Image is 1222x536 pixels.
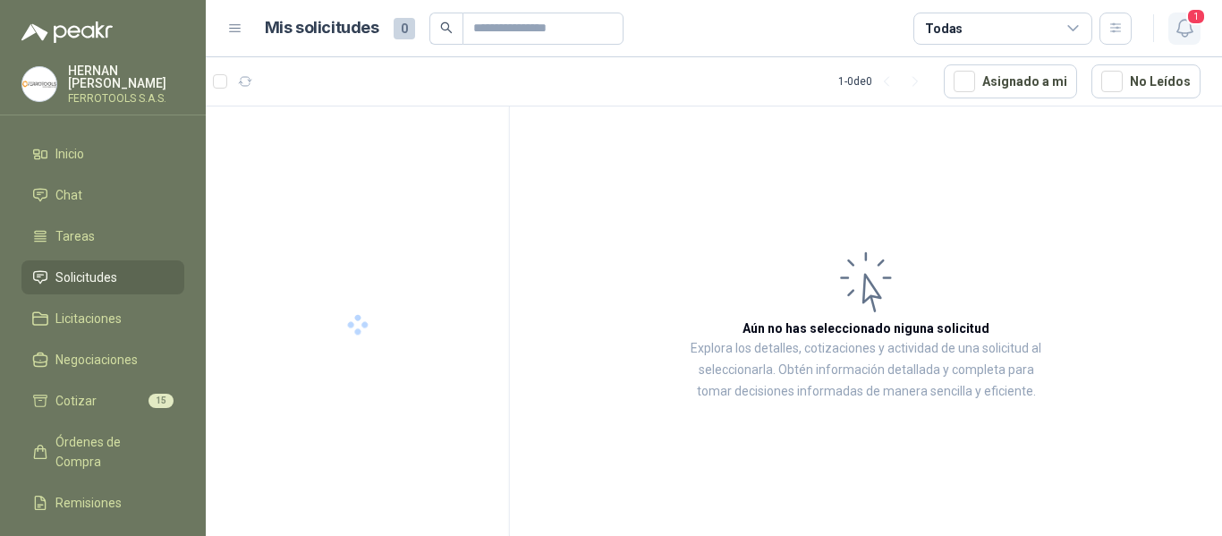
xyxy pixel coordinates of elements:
[21,302,184,336] a: Licitaciones
[265,15,379,41] h1: Mis solicitudes
[1186,8,1206,25] span: 1
[925,19,963,38] div: Todas
[21,260,184,294] a: Solicitudes
[55,432,167,472] span: Órdenes de Compra
[55,185,82,205] span: Chat
[689,338,1043,403] p: Explora los detalles, cotizaciones y actividad de una solicitud al seleccionarla. Obtén informaci...
[22,67,56,101] img: Company Logo
[21,384,184,418] a: Cotizar15
[1091,64,1201,98] button: No Leídos
[944,64,1077,98] button: Asignado a mi
[55,309,122,328] span: Licitaciones
[21,486,184,520] a: Remisiones
[1168,13,1201,45] button: 1
[838,67,929,96] div: 1 - 0 de 0
[440,21,453,34] span: search
[743,319,989,338] h3: Aún no has seleccionado niguna solicitud
[394,18,415,39] span: 0
[55,493,122,513] span: Remisiones
[21,137,184,171] a: Inicio
[149,394,174,408] span: 15
[55,144,84,164] span: Inicio
[21,21,113,43] img: Logo peakr
[55,350,138,370] span: Negociaciones
[55,268,117,287] span: Solicitudes
[68,93,184,104] p: FERROTOOLS S.A.S.
[21,425,184,479] a: Órdenes de Compra
[55,391,97,411] span: Cotizar
[21,219,184,253] a: Tareas
[21,343,184,377] a: Negociaciones
[68,64,184,89] p: HERNAN [PERSON_NAME]
[55,226,95,246] span: Tareas
[21,178,184,212] a: Chat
